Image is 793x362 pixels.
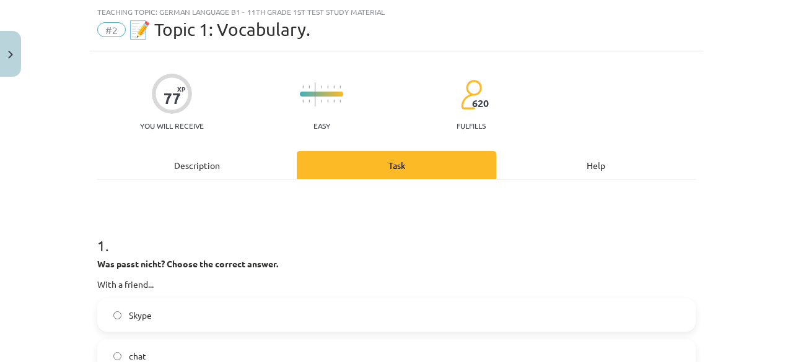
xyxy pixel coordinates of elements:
[97,258,278,269] font: Was passt nicht? Choose the correct answer.
[327,100,328,103] img: icon-short-line-57e1e144782c952c97e751825c79c345078a6d821885a25fce030b3d8c18986b.svg
[105,24,118,36] font: #2
[164,88,181,108] font: 77
[97,7,385,17] font: Teaching topic: German language b1 - 11th grade 1st test study material
[302,100,304,103] img: icon-short-line-57e1e144782c952c97e751825c79c345078a6d821885a25fce030b3d8c18986b.svg
[388,160,405,171] font: Task
[309,85,310,88] img: icon-short-line-57e1e144782c952c97e751825c79c345078a6d821885a25fce030b3d8c18986b.svg
[302,85,304,88] img: icon-short-line-57e1e144782c952c97e751825c79c345078a6d821885a25fce030b3d8c18986b.svg
[315,82,316,106] img: icon-long-line-d9ea69661e0d244f92f715978eff75569469978d946b2353a9bb055b3ed8787d.svg
[97,236,105,254] font: 1
[140,121,204,131] font: You will receive
[587,160,605,171] font: Help
[333,85,335,88] img: icon-short-line-57e1e144782c952c97e751825c79c345078a6d821885a25fce030b3d8c18986b.svg
[309,100,310,103] img: icon-short-line-57e1e144782c952c97e751825c79c345078a6d821885a25fce030b3d8c18986b.svg
[321,85,322,88] img: icon-short-line-57e1e144782c952c97e751825c79c345078a6d821885a25fce030b3d8c18986b.svg
[327,85,328,88] img: icon-short-line-57e1e144782c952c97e751825c79c345078a6d821885a25fce030b3d8c18986b.svg
[340,100,341,103] img: icon-short-line-57e1e144782c952c97e751825c79c345078a6d821885a25fce030b3d8c18986b.svg
[313,121,330,131] font: Easy
[97,278,154,290] font: With a friend...
[8,51,13,59] img: icon-close-lesson-0947bae3869378f0d4975bcd49f059093ad1ed9edebbc8119c70593378902aed.svg
[177,84,185,93] font: XP
[333,100,335,103] img: icon-short-line-57e1e144782c952c97e751825c79c345078a6d821885a25fce030b3d8c18986b.svg
[113,311,121,319] input: Skype
[472,97,489,110] font: 620
[129,19,310,40] font: 📝 Topic 1: Vocabulary.
[460,79,482,110] img: students-c634bb4e5e11cddfef0936a35e636f08e4e9abd3cc4e673bd6f9a4125e45ecb1.svg
[113,352,121,360] input: chat
[340,85,341,88] img: icon-short-line-57e1e144782c952c97e751825c79c345078a6d821885a25fce030b3d8c18986b.svg
[105,236,109,254] font: .
[174,160,220,171] font: Description
[129,350,146,361] font: chat
[129,309,152,321] font: Skype
[321,100,322,103] img: icon-short-line-57e1e144782c952c97e751825c79c345078a6d821885a25fce030b3d8c18986b.svg
[457,121,486,131] font: fulfills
